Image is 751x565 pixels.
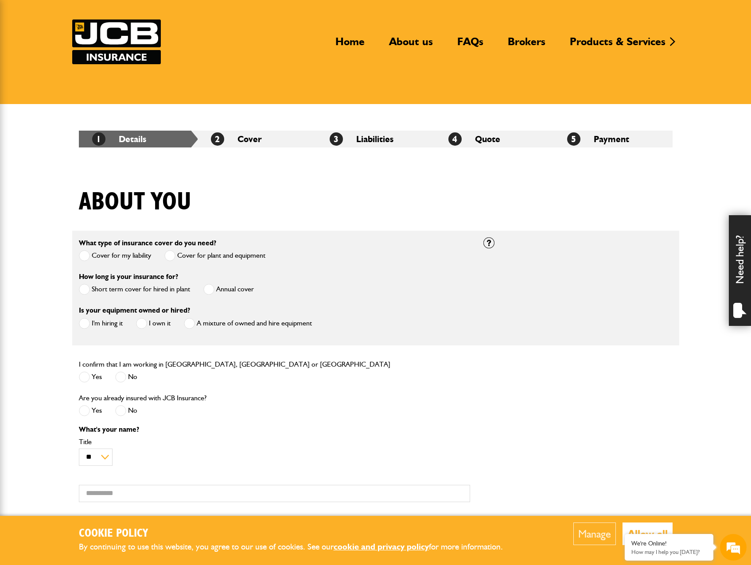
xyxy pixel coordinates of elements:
span: 5 [567,132,580,146]
span: 3 [330,132,343,146]
p: How may I help you today? [631,549,707,555]
label: What type of insurance cover do you need? [79,240,216,247]
span: 2 [211,132,224,146]
li: Payment [554,131,673,147]
label: Short term cover for hired in plant [79,284,190,295]
p: By continuing to use this website, you agree to our use of cookies. See our for more information. [79,540,518,554]
p: What's your name? [79,426,470,433]
a: FAQs [451,35,490,55]
li: Cover [198,131,316,147]
li: Quote [435,131,554,147]
a: Brokers [501,35,552,55]
label: How long is your insurance for? [79,273,178,280]
a: JCB Insurance Services [72,19,161,64]
h2: Cookie Policy [79,527,518,541]
h1: About you [79,187,191,217]
button: Allow all [623,522,673,545]
li: Liabilities [316,131,435,147]
span: 4 [448,132,462,146]
label: I confirm that I am working in [GEOGRAPHIC_DATA], [GEOGRAPHIC_DATA] or [GEOGRAPHIC_DATA] [79,361,390,368]
label: Cover for my liability [79,250,151,261]
label: Is your equipment owned or hired? [79,307,190,314]
a: About us [382,35,440,55]
label: No [115,372,137,383]
div: Need help? [729,215,751,326]
a: Products & Services [563,35,672,55]
img: JCB Insurance Services logo [72,19,161,64]
button: Manage [573,522,616,545]
label: I'm hiring it [79,318,123,329]
label: Title [79,438,470,445]
label: Annual cover [203,284,254,295]
span: 1 [92,132,105,146]
label: Cover for plant and equipment [164,250,265,261]
a: Home [329,35,371,55]
label: I own it [136,318,171,329]
li: Details [79,131,198,147]
label: A mixture of owned and hire equipment [184,318,312,329]
label: Yes [79,372,102,383]
label: Yes [79,405,102,416]
label: Are you already insured with JCB Insurance? [79,395,206,402]
label: No [115,405,137,416]
a: cookie and privacy policy [334,542,429,552]
div: We're Online! [631,540,707,547]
